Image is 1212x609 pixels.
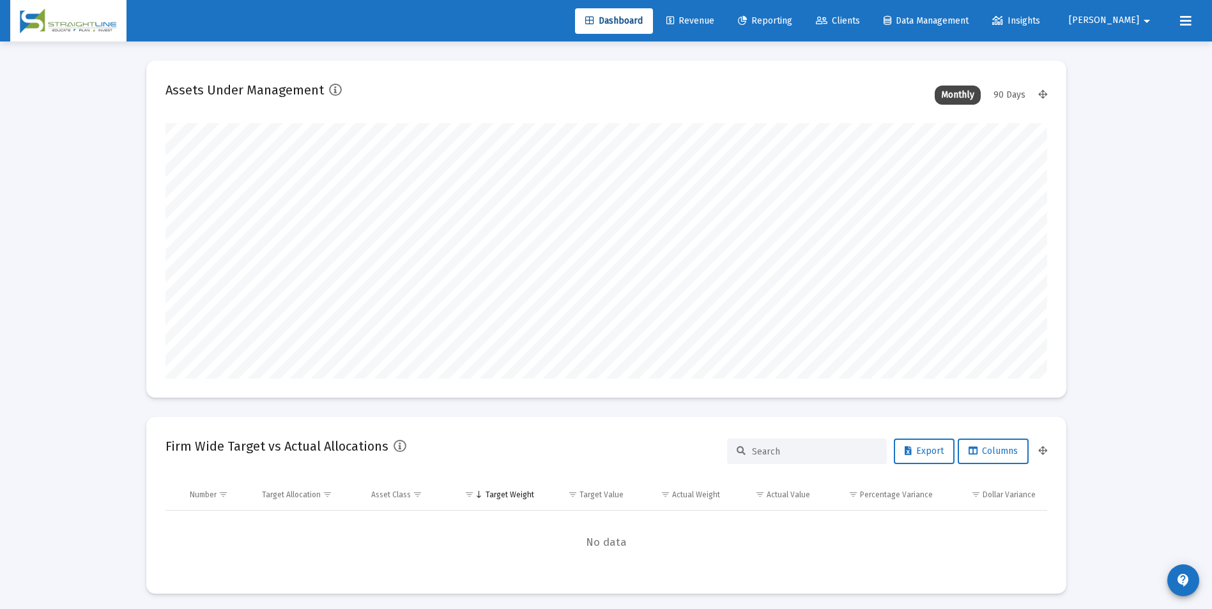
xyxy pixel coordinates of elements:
button: Columns [958,439,1029,464]
button: Export [894,439,955,464]
input: Search [752,446,877,457]
span: Show filter options for column 'Asset Class' [413,490,422,499]
h2: Firm Wide Target vs Actual Allocations [165,436,388,456]
span: Show filter options for column 'Actual Weight' [661,490,670,499]
button: [PERSON_NAME] [1054,8,1170,33]
mat-icon: arrow_drop_down [1139,8,1154,34]
div: Dollar Variance [983,490,1036,500]
div: Data grid [165,479,1047,575]
span: Revenue [666,15,714,26]
span: Show filter options for column 'Target Value' [568,490,578,499]
span: Export [905,446,944,456]
span: Columns [969,446,1018,456]
span: Data Management [884,15,969,26]
span: Show filter options for column 'Target Allocation' [323,490,332,499]
td: Column Percentage Variance [819,479,942,510]
div: 90 Days [987,86,1032,105]
td: Column Number [181,479,254,510]
span: Insights [992,15,1040,26]
div: Target Weight [486,490,534,500]
span: Clients [816,15,860,26]
a: Revenue [656,8,725,34]
td: Column Target Value [543,479,633,510]
div: Number [190,490,217,500]
a: Insights [982,8,1050,34]
span: Show filter options for column 'Dollar Variance' [971,490,981,499]
span: Show filter options for column 'Actual Value' [755,490,765,499]
td: Column Dollar Variance [942,479,1047,510]
td: Column Actual Value [729,479,819,510]
td: Column Target Allocation [253,479,362,510]
div: Actual Weight [672,490,720,500]
div: Asset Class [371,490,411,500]
a: Reporting [728,8,802,34]
div: Percentage Variance [860,490,933,500]
span: Dashboard [585,15,643,26]
td: Column Actual Weight [633,479,728,510]
div: Monthly [935,86,981,105]
mat-icon: contact_support [1176,573,1191,588]
a: Clients [806,8,870,34]
div: Target Allocation [262,490,321,500]
span: Reporting [738,15,792,26]
td: Column Asset Class [362,479,447,510]
span: Show filter options for column 'Percentage Variance' [848,490,858,499]
span: No data [165,536,1047,550]
span: Show filter options for column 'Number' [219,490,228,499]
h2: Assets Under Management [165,80,324,100]
td: Column Target Weight [447,479,543,510]
div: Actual Value [767,490,810,500]
span: [PERSON_NAME] [1069,15,1139,26]
span: Show filter options for column 'Target Weight' [464,490,474,499]
img: Dashboard [20,8,117,34]
a: Data Management [873,8,979,34]
div: Target Value [579,490,624,500]
a: Dashboard [575,8,653,34]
